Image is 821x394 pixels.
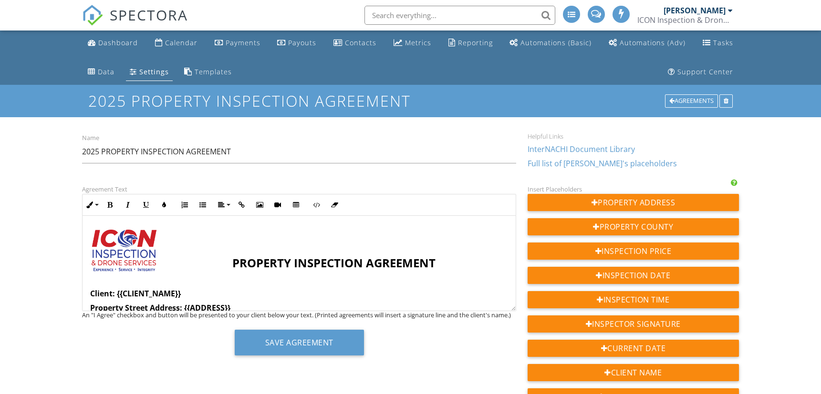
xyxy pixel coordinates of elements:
[176,196,194,214] button: Ordered List
[664,6,726,15] div: [PERSON_NAME]
[110,5,188,25] span: SPECTORA
[82,13,188,33] a: SPECTORA
[90,230,157,275] img: ICON_Logo_with_with_tag.png
[637,15,733,25] div: ICON Inspection & Drone Services, LLC
[528,158,677,169] a: Full list of [PERSON_NAME]'s placeholders
[528,194,739,211] div: Property Address
[165,38,197,47] div: Calendar
[307,196,325,214] button: Code View
[528,291,739,308] div: Inspection Time
[713,38,733,47] div: Tasks
[528,185,582,193] label: Insert Placeholders
[83,196,101,214] button: Inline Style
[520,38,592,47] div: Automations (Basic)
[101,196,119,214] button: Bold (Ctrl+B)
[288,38,316,47] div: Payouts
[664,63,737,81] a: Support Center
[139,67,169,76] div: Settings
[677,67,733,76] div: Support Center
[98,67,114,76] div: Data
[528,132,739,140] div: Helpful Links
[390,34,435,52] a: Metrics
[528,144,635,154] a: InterNACHI Document Library
[119,196,137,214] button: Italic (Ctrl+I)
[82,185,127,193] label: Agreement Text
[194,196,212,214] button: Unordered List
[84,34,142,52] a: Dashboard
[405,38,431,47] div: Metrics
[528,364,739,381] div: Client Name
[84,63,118,81] a: Data
[345,38,376,47] div: Contacts
[90,288,181,299] strong: Client: {{CLIENT_NAME}}
[506,34,595,52] a: Automations (Basic)
[235,330,364,355] button: Save Agreement
[605,34,689,52] a: Automations (Advanced)
[325,196,343,214] button: Clear Formatting
[90,303,230,313] strong: Property Street Address: {{ADDRESS}}
[665,94,718,108] div: Agreements
[155,196,173,214] button: Colors
[226,38,260,47] div: Payments
[82,311,516,319] div: An "I Agree" checkbox and button will be presented to your client below your text. (Printed agree...
[665,96,719,104] a: Agreements
[528,242,739,260] div: Inspection Price
[151,34,201,52] a: Calendar
[699,34,737,52] a: Tasks
[137,196,155,214] button: Underline (Ctrl+U)
[528,218,739,235] div: Property County
[330,34,380,52] a: Contacts
[195,67,232,76] div: Templates
[445,34,497,52] a: Reporting
[269,196,287,214] button: Insert Video
[98,38,138,47] div: Dashboard
[620,38,686,47] div: Automations (Adv)
[180,63,236,81] a: Templates
[528,315,739,333] div: Inspector Signature
[214,196,232,214] button: Align
[364,6,555,25] input: Search everything...
[273,34,320,52] a: Payouts
[528,340,739,357] div: Current Date
[82,134,99,142] label: Name
[250,196,269,214] button: Insert Image (Ctrl+P)
[126,63,173,81] a: Settings
[528,267,739,284] div: Inspection Date
[287,196,305,214] button: Insert Table
[232,196,250,214] button: Insert Link (Ctrl+K)
[211,34,264,52] a: Payments
[232,255,436,271] span: PROPERTY INSPECTION AGREEMENT
[458,38,493,47] div: Reporting
[82,5,103,26] img: The Best Home Inspection Software - Spectora
[88,92,733,109] h1: 2025 PROPERTY INSPECTION AGREEMENT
